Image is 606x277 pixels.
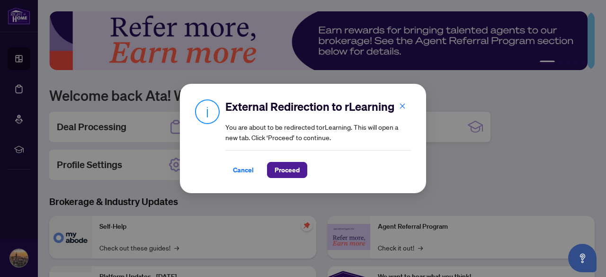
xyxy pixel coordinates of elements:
button: Open asap [568,244,597,272]
h2: External Redirection to rLearning [225,99,411,114]
span: Cancel [233,162,254,178]
button: Proceed [267,162,307,178]
span: close [399,103,406,109]
button: Cancel [225,162,261,178]
span: Proceed [275,162,300,178]
div: You are about to be redirected to rLearning . This will open a new tab. Click ‘Proceed’ to continue. [225,99,411,178]
img: Info Icon [195,99,220,124]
